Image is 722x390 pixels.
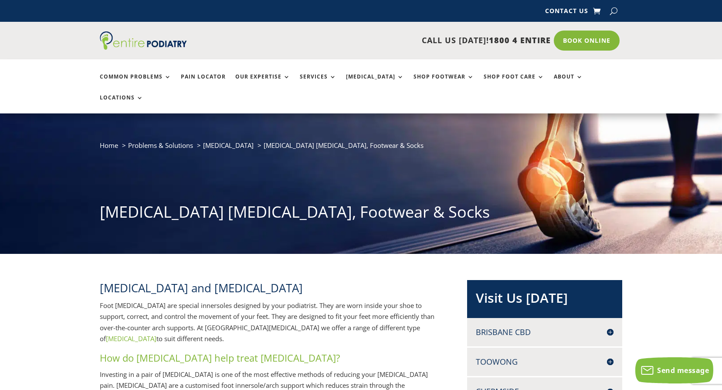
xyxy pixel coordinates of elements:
[414,74,474,92] a: Shop Footwear
[128,141,193,150] a: Problems & Solutions
[264,141,424,150] span: [MEDICAL_DATA] [MEDICAL_DATA], Footwear & Socks
[100,95,143,113] a: Locations
[100,201,623,227] h1: [MEDICAL_DATA] [MEDICAL_DATA], Footwear & Socks
[203,141,254,150] a: [MEDICAL_DATA]
[300,74,336,92] a: Services
[235,74,290,92] a: Our Expertise
[484,74,544,92] a: Shop Foot Care
[635,357,713,383] button: Send message
[220,35,551,46] p: CALL US [DATE]!
[100,140,623,157] nav: breadcrumb
[100,351,439,369] h3: How do [MEDICAL_DATA] help treat [MEDICAL_DATA]?
[100,31,187,50] img: logo (1)
[476,356,614,367] h4: Toowong
[489,35,551,45] span: 1800 4 ENTIRE
[100,280,439,300] h2: [MEDICAL_DATA] and [MEDICAL_DATA]
[100,74,171,92] a: Common Problems
[100,141,118,150] a: Home
[100,300,439,351] p: Foot [MEDICAL_DATA] are special innersoles designed by your podiatrist. They are worn inside your...
[657,366,709,375] span: Send message
[181,74,226,92] a: Pain Locator
[476,327,614,338] h4: Brisbane CBD
[346,74,404,92] a: [MEDICAL_DATA]
[476,289,614,311] h2: Visit Us [DATE]
[100,43,187,51] a: Entire Podiatry
[554,74,583,92] a: About
[545,8,588,17] a: Contact Us
[554,31,620,51] a: Book Online
[106,334,156,343] a: [MEDICAL_DATA]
